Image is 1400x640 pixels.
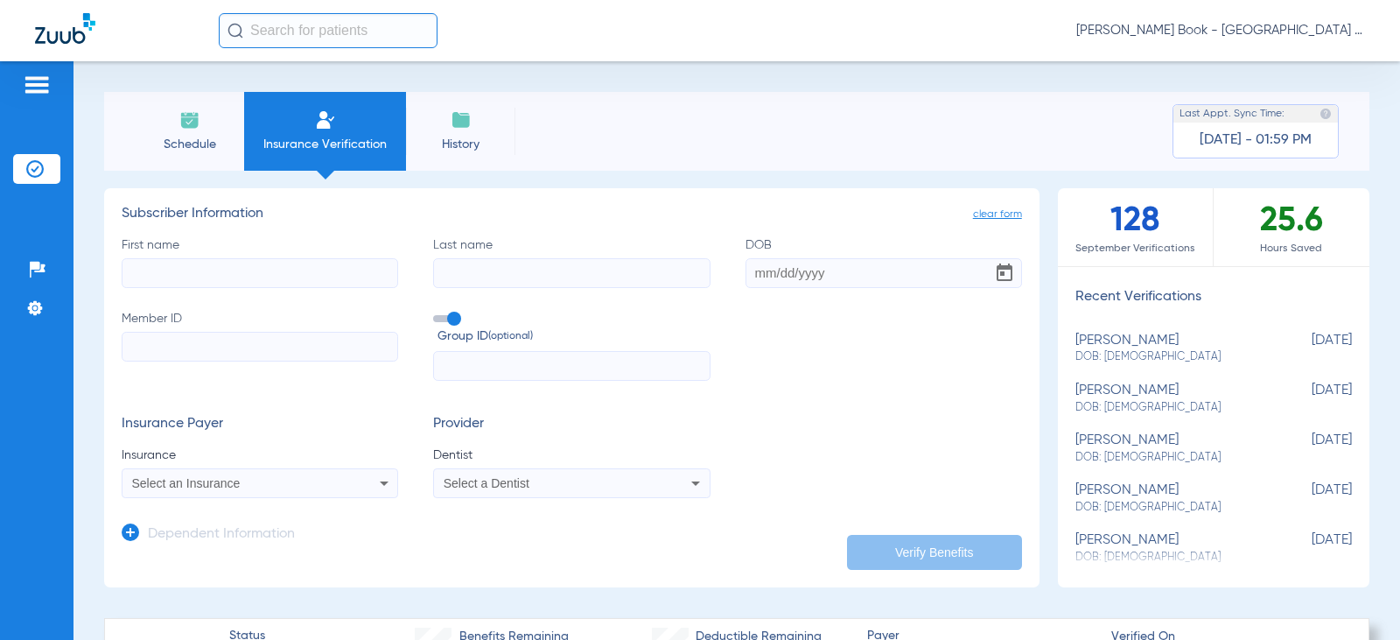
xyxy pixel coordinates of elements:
[847,535,1022,570] button: Verify Benefits
[1075,532,1264,565] div: [PERSON_NAME]
[219,13,437,48] input: Search for patients
[122,332,398,362] input: Member ID
[433,236,710,288] label: Last name
[122,447,398,464] span: Insurance
[451,109,472,130] img: History
[1264,383,1352,415] span: [DATE]
[1075,400,1264,416] span: DOB: [DEMOGRAPHIC_DATA]
[488,327,533,346] small: (optional)
[745,236,1022,288] label: DOB
[257,136,393,153] span: Insurance Verification
[1075,383,1264,415] div: [PERSON_NAME]
[23,74,51,95] img: hamburger-icon
[148,136,231,153] span: Schedule
[1264,532,1352,565] span: [DATE]
[122,416,398,433] h3: Insurance Payer
[1075,500,1264,516] span: DOB: [DEMOGRAPHIC_DATA]
[1058,289,1369,306] h3: Recent Verifications
[122,258,398,288] input: First name
[148,526,295,544] h3: Dependent Information
[1214,240,1369,257] span: Hours Saved
[1075,349,1264,365] span: DOB: [DEMOGRAPHIC_DATA]
[315,109,336,130] img: Manual Insurance Verification
[745,258,1022,288] input: DOBOpen calendar
[1075,333,1264,365] div: [PERSON_NAME]
[1058,240,1213,257] span: September Verifications
[1076,22,1365,39] span: [PERSON_NAME] Book - [GEOGRAPHIC_DATA] Dental Care
[1075,433,1264,465] div: [PERSON_NAME]
[433,416,710,433] h3: Provider
[122,236,398,288] label: First name
[1058,188,1214,266] div: 128
[122,206,1022,223] h3: Subscriber Information
[122,310,398,382] label: Member ID
[1075,450,1264,466] span: DOB: [DEMOGRAPHIC_DATA]
[973,206,1022,223] span: clear form
[433,447,710,464] span: Dentist
[1264,333,1352,365] span: [DATE]
[1075,482,1264,515] div: [PERSON_NAME]
[35,13,95,44] img: Zuub Logo
[433,258,710,288] input: Last name
[1319,108,1332,120] img: last sync help info
[987,256,1022,291] button: Open calendar
[1179,105,1284,123] span: Last Appt. Sync Time:
[227,23,243,39] img: Search Icon
[419,136,502,153] span: History
[437,327,710,346] span: Group ID
[1264,482,1352,515] span: [DATE]
[179,109,200,130] img: Schedule
[1264,433,1352,465] span: [DATE]
[1200,131,1312,149] span: [DATE] - 01:59 PM
[1214,188,1369,266] div: 25.6
[444,476,529,490] span: Select a Dentist
[132,476,241,490] span: Select an Insurance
